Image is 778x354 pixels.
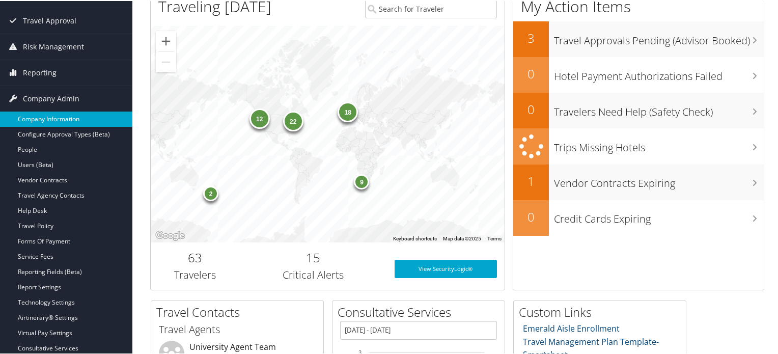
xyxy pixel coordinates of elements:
[247,267,379,281] h3: Critical Alerts
[23,59,57,85] span: Reporting
[158,267,232,281] h3: Travelers
[247,248,379,265] h2: 15
[156,51,176,71] button: Zoom out
[513,29,549,46] h2: 3
[338,303,505,320] h2: Consultative Services
[203,184,218,200] div: 2
[393,234,437,241] button: Keyboard shortcuts
[554,99,764,118] h3: Travelers Need Help (Safety Check)
[554,28,764,47] h3: Travel Approvals Pending (Advisor Booked)
[513,127,764,164] a: Trips Missing Hotels
[156,30,176,50] button: Zoom in
[513,64,549,81] h2: 0
[159,321,316,336] h3: Travel Agents
[443,235,481,240] span: Map data ©2025
[513,56,764,92] a: 0Hotel Payment Authorizations Failed
[156,303,323,320] h2: Travel Contacts
[23,33,84,59] span: Risk Management
[554,206,764,225] h3: Credit Cards Expiring
[513,20,764,56] a: 3Travel Approvals Pending (Advisor Booked)
[554,170,764,189] h3: Vendor Contracts Expiring
[513,92,764,127] a: 0Travelers Need Help (Safety Check)
[554,63,764,83] h3: Hotel Payment Authorizations Failed
[153,228,187,241] a: Open this area in Google Maps (opens a new window)
[283,110,303,130] div: 22
[395,259,497,277] a: View SecurityLogic®
[554,134,764,154] h3: Trips Missing Hotels
[23,7,76,33] span: Travel Approval
[513,199,764,235] a: 0Credit Cards Expiring
[153,228,187,241] img: Google
[249,107,269,128] div: 12
[354,173,369,188] div: 9
[513,207,549,225] h2: 0
[513,172,549,189] h2: 1
[487,235,502,240] a: Terms (opens in new tab)
[338,101,358,121] div: 18
[523,322,620,333] a: Emerald Aisle Enrollment
[23,85,79,111] span: Company Admin
[513,100,549,117] h2: 0
[513,164,764,199] a: 1Vendor Contracts Expiring
[519,303,686,320] h2: Custom Links
[158,248,232,265] h2: 63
